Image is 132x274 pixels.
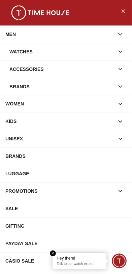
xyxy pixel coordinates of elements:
img: ... [7,5,74,20]
div: SALE [5,203,127,215]
p: Talk to our watch expert! [57,262,103,267]
button: Close Menu [118,5,129,16]
div: Watches [9,46,114,58]
div: PROMOTIONS [5,185,114,197]
div: WOMEN [5,98,114,110]
em: Close tooltip [50,251,56,257]
div: Chat Widget [112,254,127,269]
div: Hey there! [57,256,103,262]
div: CASIO SALE [5,255,127,267]
div: LUGGAGE [5,168,127,180]
div: Accessories [9,63,114,75]
div: KIDS [5,116,114,128]
div: PAYDAY SALE [5,238,127,250]
div: UNISEX [5,133,114,145]
div: GIFTING [5,220,127,232]
div: Brands [9,81,114,93]
div: BRANDS [5,150,127,163]
div: MEN [5,28,114,40]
